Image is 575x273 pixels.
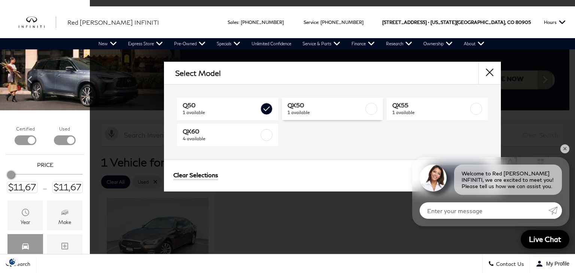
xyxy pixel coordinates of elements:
button: close [478,62,501,84]
a: Specials [211,38,246,49]
span: Search [12,261,30,267]
img: INFINITI [19,16,56,28]
a: Pre-Owned [168,38,211,49]
h2: Select Model [175,69,221,77]
a: New [93,38,122,49]
span: QX50 [287,101,364,109]
div: Price [7,168,83,193]
span: Red [PERSON_NAME] INFINITI [67,19,159,26]
div: ModelModel [7,234,43,264]
a: QX604 available [177,124,278,146]
div: Trim [60,254,70,259]
label: Certified [16,125,35,133]
section: Click to Open Cookie Consent Modal [4,258,21,266]
img: Agent profile photo [420,165,447,191]
a: Service & Parts [297,38,346,49]
a: [PHONE_NUMBER] [320,19,363,25]
a: Submit [548,202,562,219]
button: Open user profile menu [530,254,575,273]
a: Unlimited Confidence [246,38,297,49]
a: Ownership [418,38,458,49]
input: Maximum [52,181,83,193]
div: Model [18,254,33,259]
h5: Price [9,162,80,168]
div: YearYear [7,200,43,231]
div: Make [58,220,71,225]
div: Filter by Vehicle Type [6,125,84,154]
span: QX55 [392,101,469,109]
span: [STREET_ADDRESS] • [382,6,429,38]
span: 1 available [392,109,469,116]
img: Opt-Out Icon [4,258,21,266]
a: Research [380,38,418,49]
span: CO [507,6,514,38]
div: Previous [22,68,37,91]
label: Used [59,125,70,133]
nav: Main Navigation [93,38,490,49]
input: Minimum [7,181,37,193]
span: 1 available [183,109,259,116]
span: Make [60,206,69,220]
a: QX501 available [282,98,383,120]
a: Live Chat [521,230,569,249]
a: Q501 available [177,98,278,120]
div: MakeMake [47,200,82,231]
span: Trim [60,240,69,253]
input: Enter your message [420,202,548,219]
span: QX60 [183,128,259,135]
span: Sales [228,19,238,25]
a: Red [PERSON_NAME] INFINITI [67,18,159,27]
a: QX551 available [387,98,488,120]
a: About [458,38,490,49]
button: Open the hours dropdown [540,6,569,38]
span: My Profile [543,261,569,267]
span: Live Chat [525,234,565,244]
span: : [238,19,240,25]
a: Finance [346,38,380,49]
a: infiniti [19,16,56,28]
span: Q50 [183,101,259,109]
div: Maximum Price [7,171,15,178]
a: Clear Selections [173,171,218,180]
span: 4 available [183,135,259,142]
span: 80905 [515,6,531,38]
a: [STREET_ADDRESS] • [US_STATE][GEOGRAPHIC_DATA], CO 80905 [382,19,531,25]
a: [PHONE_NUMBER] [241,19,284,25]
div: Welcome to Red [PERSON_NAME] INFINITI, we are excited to meet you! Please tell us how we can assi... [454,165,562,195]
span: 1 available [287,109,364,116]
div: TrimTrim [47,234,82,264]
span: : [318,19,319,25]
span: Year [21,206,30,220]
a: Express Store [122,38,168,49]
span: [US_STATE][GEOGRAPHIC_DATA], [431,6,506,38]
div: Year [21,220,30,225]
span: Service [304,19,318,25]
span: Contact Us [494,261,524,267]
span: Model [21,240,30,253]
